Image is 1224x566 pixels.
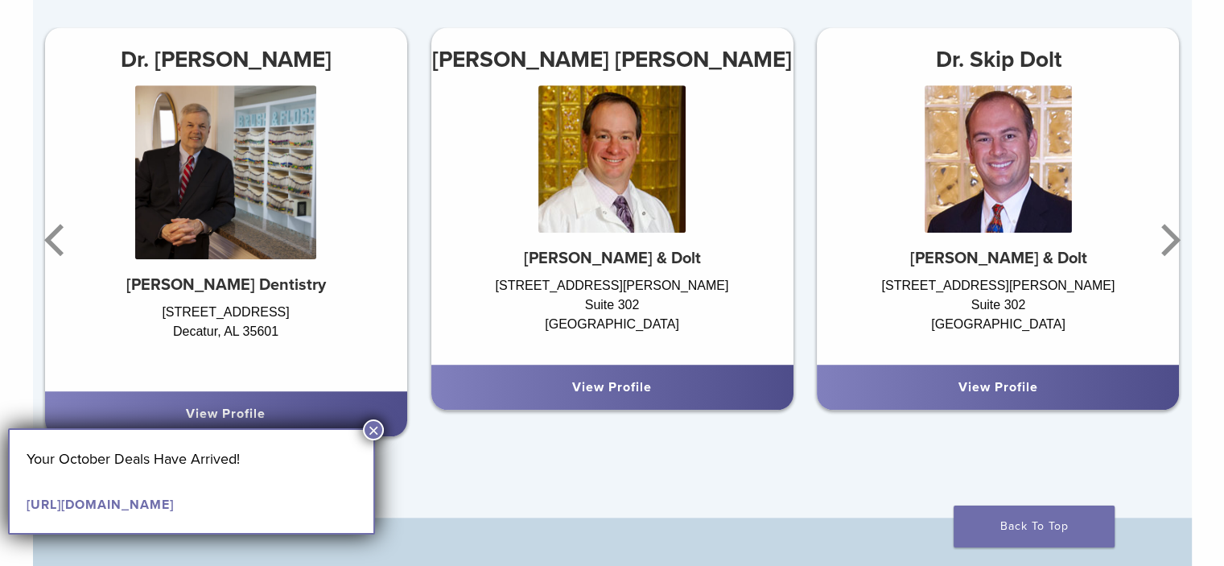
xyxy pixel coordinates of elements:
img: Dr. Harris Siegel [538,85,686,233]
strong: [PERSON_NAME] & Dolt [523,249,700,268]
a: View Profile [958,379,1038,395]
a: [URL][DOMAIN_NAME] [27,497,174,513]
img: Dr. Skip Dolt [925,85,1072,233]
a: Back To Top [954,506,1115,547]
p: Your October Deals Have Arrived! [27,447,356,471]
a: View Profile [186,406,266,422]
h3: Dr. Skip Dolt [817,40,1179,79]
h3: Dr. [PERSON_NAME] [45,40,407,79]
img: Dr. Steven Leach [135,85,316,259]
button: Previous [41,192,73,288]
h3: [PERSON_NAME] [PERSON_NAME] [431,40,793,79]
div: [STREET_ADDRESS][PERSON_NAME] Suite 302 [GEOGRAPHIC_DATA] [817,276,1179,349]
button: Close [363,419,384,440]
div: [STREET_ADDRESS][PERSON_NAME] Suite 302 [GEOGRAPHIC_DATA] [431,276,793,349]
strong: [PERSON_NAME] & Dolt [909,249,1086,268]
button: Next [1152,192,1184,288]
a: View Profile [572,379,652,395]
div: [STREET_ADDRESS] Decatur, AL 35601 [45,303,407,375]
strong: [PERSON_NAME] Dentistry [126,275,326,295]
